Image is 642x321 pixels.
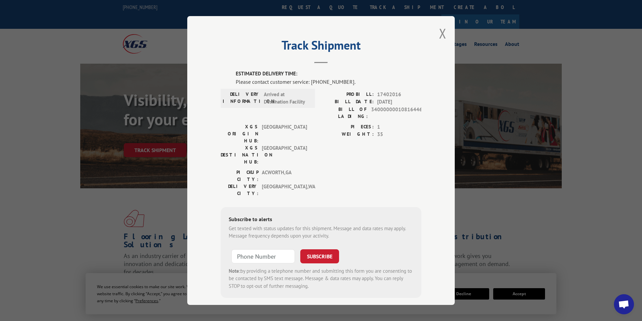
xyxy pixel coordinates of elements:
a: Open chat [614,294,634,314]
button: Close modal [439,24,446,42]
label: DELIVERY CITY: [221,183,258,197]
div: Subscribe to alerts [229,215,413,224]
span: 1 [377,123,421,131]
span: 17402016 [377,90,421,98]
input: Phone Number [231,249,295,263]
label: XGS DESTINATION HUB: [221,144,258,165]
div: by providing a telephone number and submitting this form you are consenting to be contacted by SM... [229,267,413,290]
label: WEIGHT: [321,131,374,138]
div: Get texted with status updates for this shipment. Message and data rates may apply. Message frequ... [229,224,413,240]
span: [GEOGRAPHIC_DATA] , WA [262,183,307,197]
label: PIECES: [321,123,374,131]
label: BILL OF LADING: [321,106,368,120]
span: 35 [377,131,421,138]
label: PROBILL: [321,90,374,98]
span: ACWORTH , GA [262,169,307,183]
label: BILL DATE: [321,98,374,106]
span: Arrived at Destination Facility [264,90,309,106]
span: [GEOGRAPHIC_DATA] [262,144,307,165]
label: XGS ORIGIN HUB: [221,123,258,144]
button: SUBSCRIBE [300,249,339,263]
label: PICKUP CITY: [221,169,258,183]
strong: Note: [229,267,240,274]
span: [DATE] [377,98,421,106]
label: ESTIMATED DELIVERY TIME: [236,70,421,78]
div: Please contact customer service: [PHONE_NUMBER]. [236,77,421,85]
label: DELIVERY INFORMATION: [223,90,260,106]
span: [GEOGRAPHIC_DATA] [262,123,307,144]
span: 34000000010816446 [371,106,421,120]
h2: Track Shipment [221,41,421,53]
